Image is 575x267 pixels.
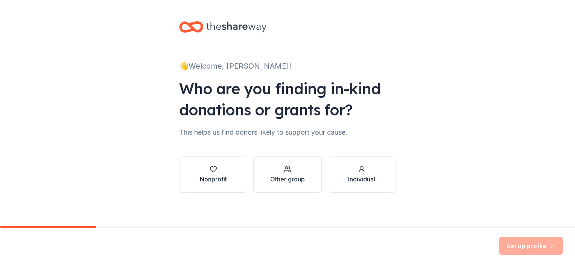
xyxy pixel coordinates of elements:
[253,157,321,193] button: Other group
[270,175,305,184] div: Other group
[348,175,375,184] div: Individual
[179,78,396,120] div: Who are you finding in-kind donations or grants for?
[179,126,396,138] div: This helps us find donors likely to support your cause.
[200,175,227,184] div: Nonprofit
[328,157,396,193] button: Individual
[179,60,396,72] div: 👋 Welcome, [PERSON_NAME]!
[179,157,247,193] button: Nonprofit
